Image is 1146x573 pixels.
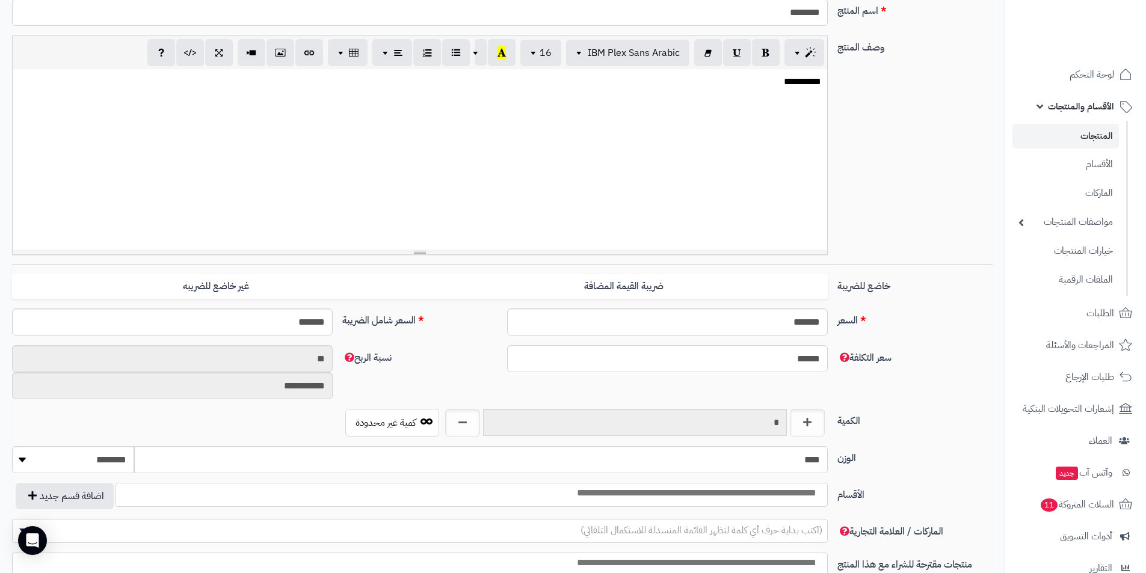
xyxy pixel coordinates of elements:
[833,308,997,328] label: السعر
[833,35,997,55] label: وصف المنتج
[337,308,502,328] label: السعر شامل الضريبة
[833,274,997,293] label: خاضع للضريبة
[1060,528,1112,545] span: أدوات التسويق
[18,526,47,555] div: Open Intercom Messenger
[1012,124,1119,149] a: المنتجات
[1040,496,1114,513] span: السلات المتروكة
[420,274,828,299] label: ضريبة القيمة المضافة
[1055,464,1112,481] span: وآتس آب
[1012,363,1139,391] a: طلبات الإرجاع
[1012,209,1119,235] a: مواصفات المنتجات
[1012,299,1139,328] a: الطلبات
[1012,60,1139,89] a: لوحة التحكم
[1023,400,1114,417] span: إشعارات التحويلات البنكية
[16,483,114,509] button: اضافة قسم جديد
[1012,426,1139,455] a: العملاء
[588,46,680,60] span: IBM Plex Sans Arabic
[1012,522,1139,551] a: أدوات التسويق
[1064,25,1135,50] img: logo-2.png
[837,351,892,365] span: سعر التكلفة
[1086,305,1114,322] span: الطلبات
[1012,394,1139,423] a: إشعارات التحويلات البنكية
[1046,337,1114,354] span: المراجعات والأسئلة
[581,523,822,538] span: (اكتب بداية حرف أي كلمة لتظهر القائمة المنسدلة للاستكمال التلقائي)
[1040,498,1058,512] span: 11
[1012,152,1119,177] a: الأقسام
[1048,98,1114,115] span: الأقسام والمنتجات
[1012,331,1139,360] a: المراجعات والأسئلة
[833,409,997,428] label: الكمية
[566,40,689,66] button: IBM Plex Sans Arabic
[1012,180,1119,206] a: الماركات
[833,483,997,502] label: الأقسام
[520,40,561,66] button: 16
[1012,238,1119,264] a: خيارات المنتجات
[1065,369,1114,385] span: طلبات الإرجاع
[833,446,997,465] label: الوزن
[12,274,420,299] label: غير خاضع للضريبه
[540,46,552,60] span: 16
[342,351,392,365] span: نسبة الربح
[837,524,943,539] span: الماركات / العلامة التجارية
[1012,267,1119,293] a: الملفات الرقمية
[1056,467,1078,480] span: جديد
[1012,490,1139,519] a: السلات المتروكة11
[1089,432,1112,449] span: العملاء
[1012,458,1139,487] a: وآتس آبجديد
[1070,66,1114,83] span: لوحة التحكم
